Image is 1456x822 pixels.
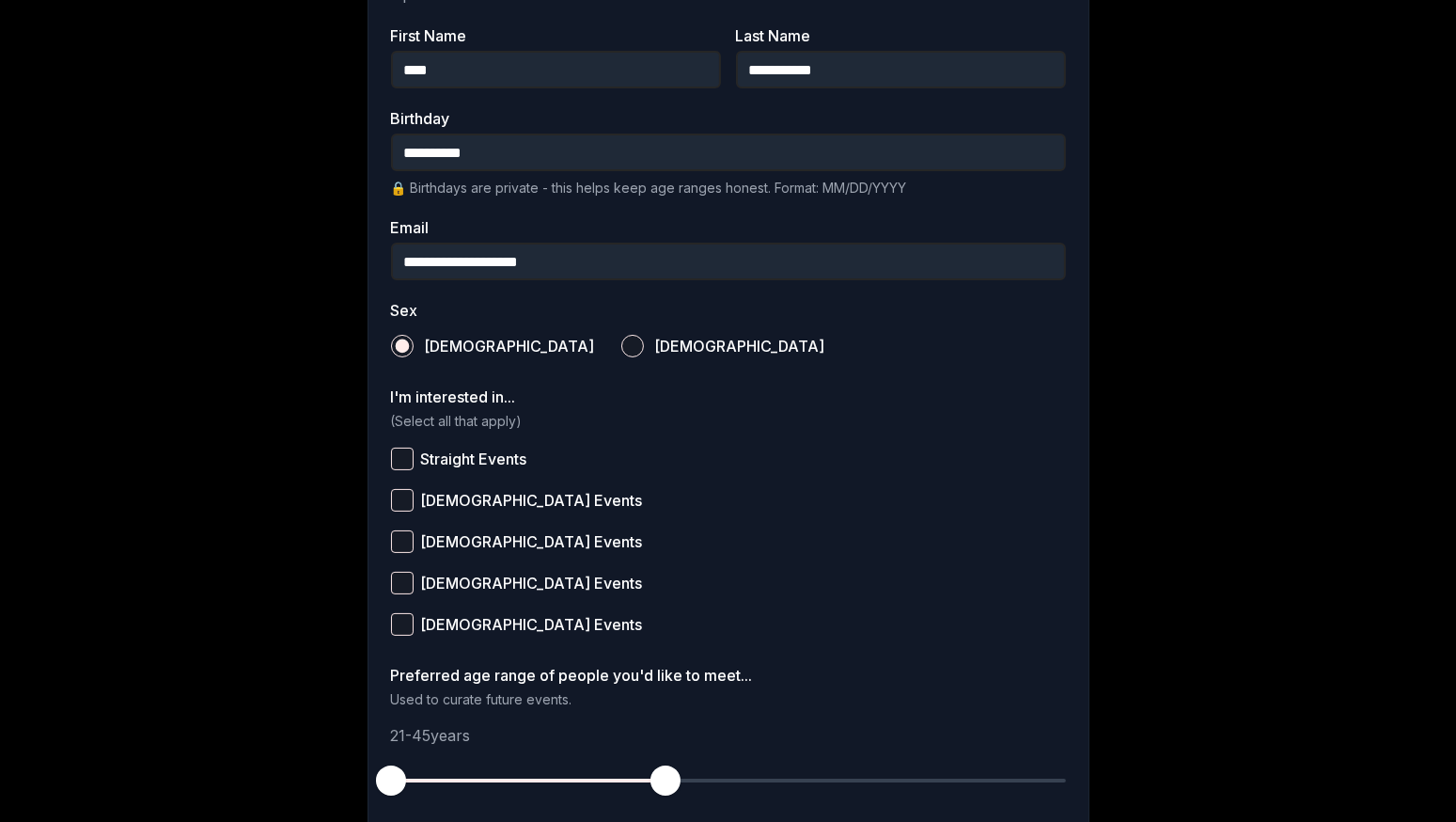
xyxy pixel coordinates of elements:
button: [DEMOGRAPHIC_DATA] [391,335,414,357]
button: [DEMOGRAPHIC_DATA] [621,335,644,357]
button: [DEMOGRAPHIC_DATA] Events [391,530,414,553]
span: [DEMOGRAPHIC_DATA] [655,339,825,354]
span: [DEMOGRAPHIC_DATA] Events [421,576,643,591]
button: [DEMOGRAPHIC_DATA] Events [391,572,414,594]
p: 21 - 45 years [391,724,1066,747]
span: Straight Events [421,451,527,466]
p: 🔒 Birthdays are private - this helps keep age ranges honest. Format: MM/DD/YYYY [391,179,1066,198]
label: First Name [391,28,721,43]
span: [DEMOGRAPHIC_DATA] Events [421,493,643,508]
label: Preferred age range of people you'd like to meet... [391,668,1066,683]
label: Email [391,220,1066,235]
button: [DEMOGRAPHIC_DATA] Events [391,489,414,512]
button: [DEMOGRAPHIC_DATA] Events [391,613,414,636]
p: Used to curate future events. [391,690,1066,709]
label: Sex [391,303,1066,318]
span: [DEMOGRAPHIC_DATA] [425,339,595,354]
label: Last Name [736,28,1066,43]
span: [DEMOGRAPHIC_DATA] Events [421,617,643,632]
label: I'm interested in... [391,389,1066,404]
button: Straight Events [391,448,414,470]
label: Birthday [391,111,1066,126]
p: (Select all that apply) [391,412,1066,431]
span: [DEMOGRAPHIC_DATA] Events [421,534,643,549]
